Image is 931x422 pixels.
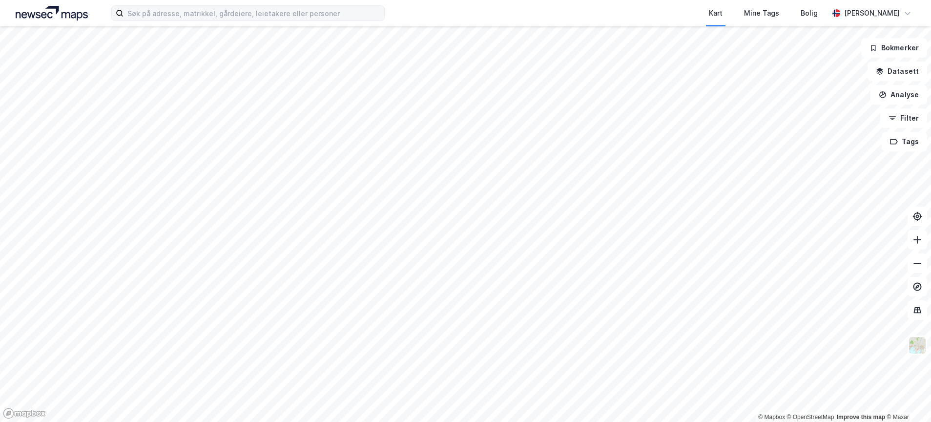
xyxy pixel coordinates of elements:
img: logo.a4113a55bc3d86da70a041830d287a7e.svg [16,6,88,21]
div: Mine Tags [744,7,779,19]
div: Kart [709,7,723,19]
div: Bolig [801,7,818,19]
a: Mapbox homepage [3,408,46,419]
img: Z [908,336,927,355]
a: Mapbox [758,414,785,421]
a: Improve this map [837,414,885,421]
input: Søk på adresse, matrikkel, gårdeiere, leietakere eller personer [124,6,384,21]
iframe: Chat Widget [882,375,931,422]
button: Filter [880,108,927,128]
button: Datasett [868,62,927,81]
div: Kontrollprogram for chat [882,375,931,422]
button: Analyse [870,85,927,105]
a: OpenStreetMap [787,414,834,421]
div: [PERSON_NAME] [844,7,900,19]
button: Tags [882,132,927,151]
button: Bokmerker [861,38,927,58]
